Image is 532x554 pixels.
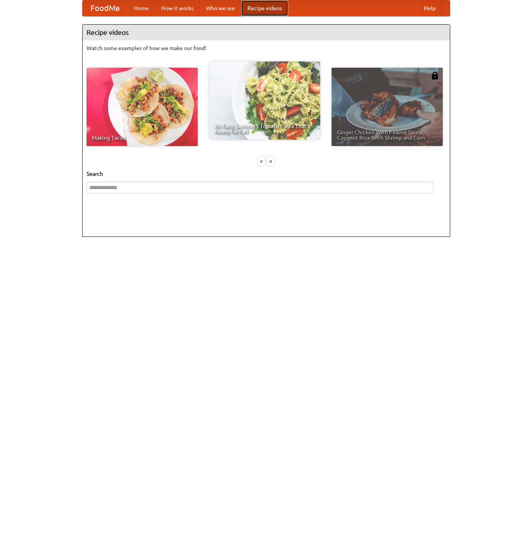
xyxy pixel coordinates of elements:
a: Recipe videos [241,0,288,16]
div: » [267,156,274,166]
a: An Easy, Summery Tomato Pasta That's Ready for Fall [209,61,320,140]
a: Home [128,0,155,16]
a: Who we are [200,0,241,16]
a: Making Tacos [87,68,198,146]
h4: Recipe videos [83,25,450,40]
span: An Easy, Summery Tomato Pasta That's Ready for Fall [215,123,315,134]
a: FoodMe [83,0,128,16]
div: « [258,156,265,166]
a: How it works [155,0,200,16]
h5: Search [87,170,446,178]
span: Making Tacos [92,135,192,141]
a: Help [418,0,442,16]
p: Watch some examples of how we make our food! [87,44,446,52]
img: 483408.png [431,72,439,79]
